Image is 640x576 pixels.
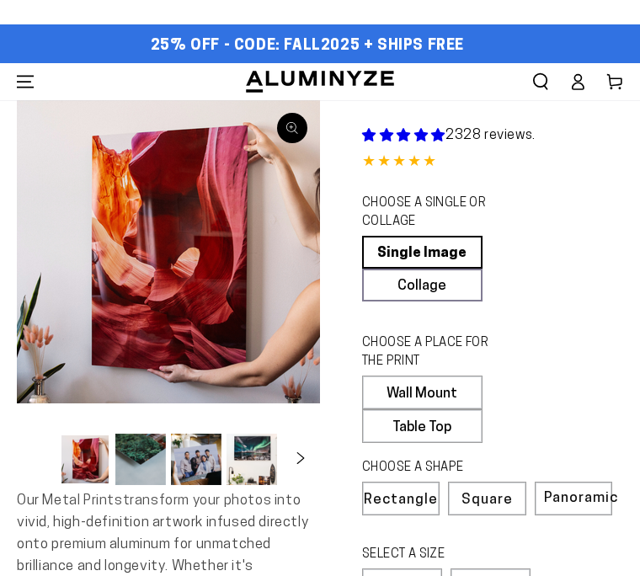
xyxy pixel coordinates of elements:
span: 25% OFF - Code: FALL2025 + Ships Free [151,37,464,56]
legend: CHOOSE A SINGLE OR COLLAGE [362,195,512,232]
img: Aluminyze [244,69,396,94]
button: Load image 1 in gallery view [60,434,110,485]
a: Collage [362,269,483,301]
legend: CHOOSE A SHAPE [362,459,512,477]
summary: Menu [7,63,44,100]
span: Square [461,493,513,507]
button: Load image 4 in gallery view [227,434,277,485]
button: Slide right [282,441,319,478]
span: Panoramic [544,491,618,505]
div: 4.85 out of 5.0 stars [362,151,623,175]
label: Table Top [362,409,483,443]
media-gallery: Gallery Viewer [17,100,320,490]
legend: SELECT A SIZE [362,546,512,564]
span: Rectangle [364,493,438,507]
summary: Search our site [522,63,559,100]
button: Load image 2 in gallery view [115,434,166,485]
legend: CHOOSE A PLACE FOR THE PRINT [362,334,512,371]
button: Load image 3 in gallery view [171,434,221,485]
label: Wall Mount [362,376,483,409]
a: Single Image [362,236,483,269]
button: Slide left [18,441,55,478]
